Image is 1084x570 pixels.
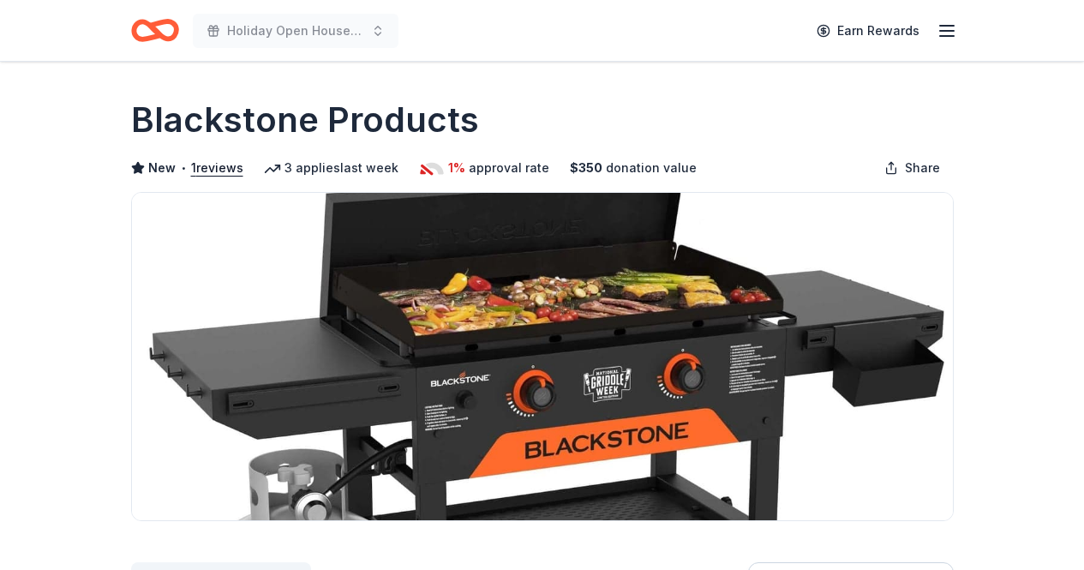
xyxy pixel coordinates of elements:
span: Holiday Open House 2025 [227,21,364,41]
a: Earn Rewards [806,15,930,46]
span: New [148,158,176,178]
h1: Blackstone Products [131,96,479,144]
a: Home [131,10,179,51]
span: approval rate [469,158,549,178]
button: Holiday Open House 2025 [193,14,398,48]
div: 3 applies last week [264,158,398,178]
span: Share [905,158,940,178]
span: donation value [606,158,697,178]
span: $ 350 [570,158,602,178]
span: 1% [448,158,465,178]
span: • [180,161,186,175]
button: Share [871,151,954,185]
img: Image for Blackstone Products [132,193,953,520]
button: 1reviews [191,158,243,178]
